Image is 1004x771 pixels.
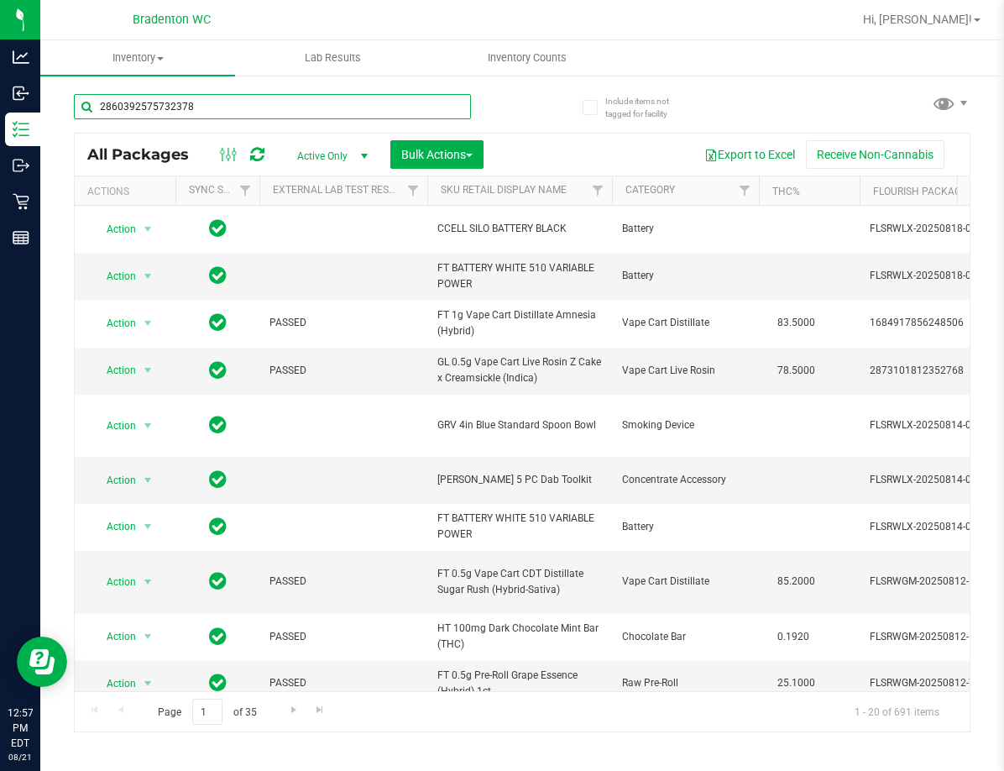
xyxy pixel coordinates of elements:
span: Action [92,312,137,335]
a: Go to the next page [281,699,306,721]
span: Action [92,414,137,438]
span: 0.1920 [769,625,818,649]
a: External Lab Test Result [273,184,405,196]
a: Filter [584,176,612,205]
span: PASSED [269,574,417,590]
span: Action [92,672,137,695]
span: In Sync [209,468,227,491]
span: In Sync [209,359,227,382]
span: select [138,265,159,288]
inline-svg: Inbound [13,85,29,102]
p: 12:57 PM EDT [8,705,33,751]
a: Filter [400,176,427,205]
span: HT 100mg Dark Chocolate Mint Bar (THC) [437,621,602,653]
a: Sync Status [189,184,254,196]
span: Raw Pre-Roll [622,675,749,691]
span: Chocolate Bar [622,629,749,645]
span: select [138,625,159,648]
span: select [138,359,159,382]
span: FT 1g Vape Cart Distillate Amnesia (Hybrid) [437,307,602,339]
span: Action [92,515,137,538]
button: Bulk Actions [390,140,484,169]
a: Lab Results [235,40,430,76]
span: Action [92,570,137,594]
span: In Sync [209,569,227,593]
span: select [138,414,159,438]
span: Action [92,218,137,241]
a: Inventory [40,40,235,76]
span: 78.5000 [769,359,824,383]
span: Battery [622,268,749,284]
span: Page of 35 [144,699,270,725]
span: [PERSON_NAME] 5 PC Dab Toolkit [437,472,602,488]
span: Action [92,469,137,492]
span: Battery [622,221,749,237]
span: 83.5000 [769,311,824,335]
inline-svg: Retail [13,193,29,210]
span: PASSED [269,675,417,691]
span: Concentrate Accessory [622,472,749,488]
span: PASSED [269,363,417,379]
span: In Sync [209,671,227,695]
a: Inventory Counts [430,40,625,76]
span: Bradenton WC [133,13,211,27]
button: Receive Non-Cannabis [806,140,944,169]
span: select [138,672,159,695]
span: Battery [622,519,749,535]
span: PASSED [269,629,417,645]
span: Inventory [40,50,235,66]
a: Filter [731,176,759,205]
span: Action [92,625,137,648]
span: Hi, [PERSON_NAME]! [863,13,972,26]
a: Sku Retail Display Name [441,184,567,196]
span: FT 0.5g Pre-Roll Grape Essence (Hybrid) 1ct [437,668,602,700]
span: FT 0.5g Vape Cart CDT Distillate Sugar Rush (Hybrid-Sativa) [437,566,602,598]
a: Go to the last page [308,699,332,721]
a: Filter [232,176,259,205]
span: Vape Cart Distillate [622,574,749,590]
iframe: Resource center [17,637,67,687]
span: 85.2000 [769,569,824,594]
span: select [138,515,159,538]
span: Bulk Actions [401,148,473,161]
span: In Sync [209,515,227,538]
span: Inventory Counts [465,50,589,66]
span: Lab Results [282,50,384,66]
span: Vape Cart Live Rosin [622,363,749,379]
inline-svg: Reports [13,229,29,246]
span: Action [92,265,137,288]
a: THC% [772,186,800,197]
inline-svg: Outbound [13,157,29,174]
a: Flourish Package ID [873,186,979,197]
span: CCELL SILO BATTERY BLACK [437,221,602,237]
span: Vape Cart Distillate [622,315,749,331]
span: select [138,570,159,594]
inline-svg: Inventory [13,121,29,138]
span: In Sync [209,217,227,240]
a: Category [625,184,675,196]
span: Action [92,359,137,382]
span: GRV 4in Blue Standard Spoon Bowl [437,417,602,433]
span: In Sync [209,625,227,648]
input: 1 [192,699,222,725]
span: select [138,469,159,492]
span: Smoking Device [622,417,749,433]
span: FT BATTERY WHITE 510 VARIABLE POWER [437,511,602,543]
span: In Sync [209,264,227,287]
span: 25.1000 [769,671,824,695]
span: 1 - 20 of 691 items [841,699,953,724]
span: Include items not tagged for facility [605,95,689,120]
span: select [138,218,159,241]
span: select [138,312,159,335]
span: All Packages [87,145,206,164]
button: Export to Excel [693,140,806,169]
span: PASSED [269,315,417,331]
span: In Sync [209,413,227,437]
div: Actions [87,186,169,197]
span: In Sync [209,311,227,334]
p: 08/21 [8,751,33,763]
inline-svg: Analytics [13,49,29,66]
input: Search Package ID, Item Name, SKU, Lot or Part Number... [74,94,471,119]
span: FT BATTERY WHITE 510 VARIABLE POWER [437,260,602,292]
span: GL 0.5g Vape Cart Live Rosin Z Cake x Creamsickle (Indica) [437,354,602,386]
